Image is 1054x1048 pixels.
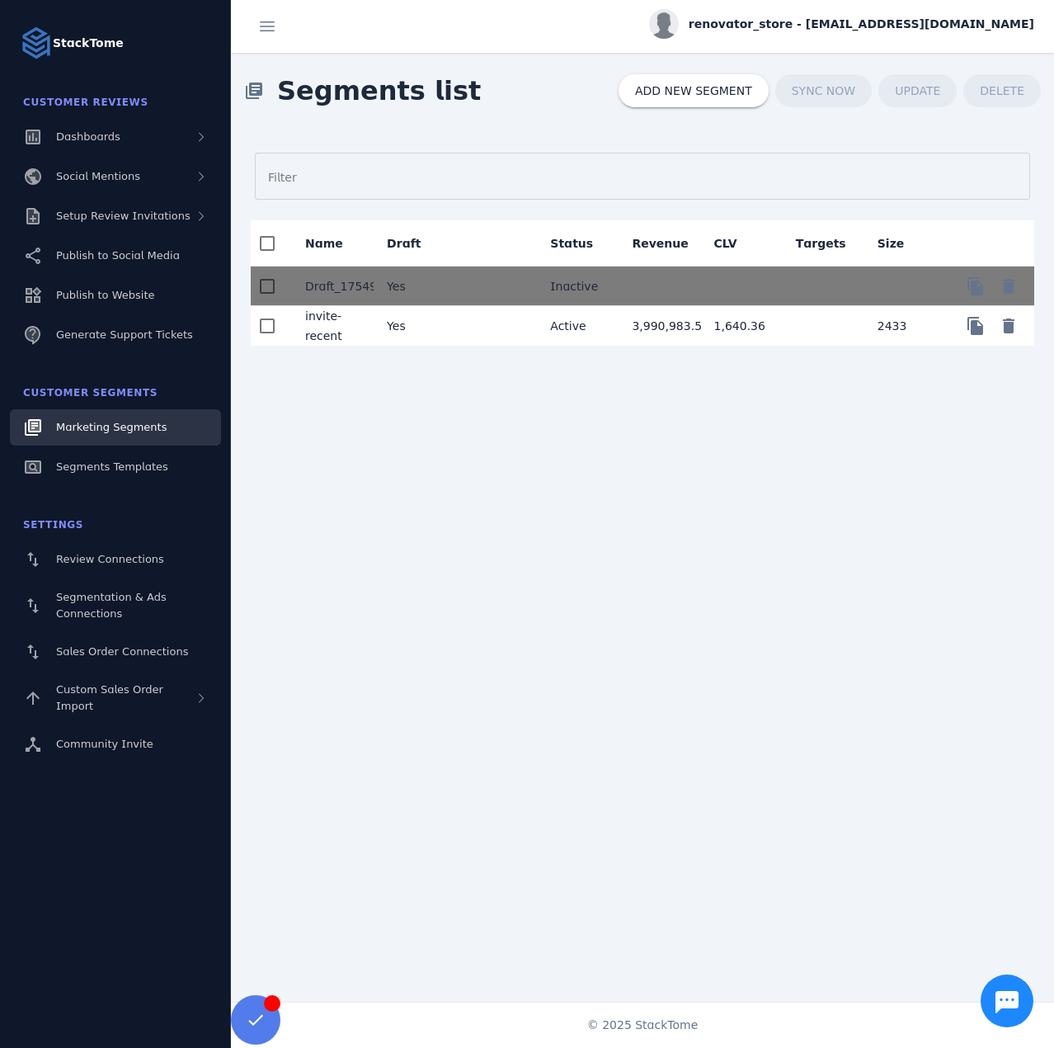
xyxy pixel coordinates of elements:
[10,238,221,274] a: Publish to Social Media
[244,81,264,101] mat-icon: library_books
[374,267,455,306] mat-cell: Yes
[10,449,221,485] a: Segments Templates
[56,738,153,750] span: Community Invite
[10,277,221,314] a: Publish to Website
[387,235,435,252] div: Draft
[619,306,700,346] mat-cell: 3,990,983.50
[23,387,158,399] span: Customer Segments
[10,581,221,630] a: Segmentation & Ads Connections
[56,591,167,620] span: Segmentation & Ads Connections
[632,235,703,252] div: Revenue
[268,171,297,184] mat-label: Filter
[56,421,167,433] span: Marketing Segments
[992,309,1025,342] button: Delete
[959,270,992,303] button: Copy
[387,235,421,252] div: Draft
[992,270,1025,303] button: Delete
[23,97,148,108] span: Customer Reviews
[10,317,221,353] a: Generate Support Tickets
[701,306,783,346] mat-cell: 1,640.36
[23,519,83,531] span: Settings
[878,235,920,252] div: Size
[56,460,168,473] span: Segments Templates
[305,235,343,252] div: Name
[53,35,124,52] strong: StackTome
[550,235,608,252] div: Status
[635,85,752,97] span: ADD NEW SEGMENT
[10,726,221,762] a: Community Invite
[56,249,180,262] span: Publish to Social Media
[56,289,154,301] span: Publish to Website
[10,409,221,446] a: Marketing Segments
[374,306,455,346] mat-cell: Yes
[537,267,619,306] mat-cell: Inactive
[649,9,1034,39] button: renovator_store - [EMAIL_ADDRESS][DOMAIN_NAME]
[959,309,992,342] button: Copy
[56,553,164,565] span: Review Connections
[56,210,191,222] span: Setup Review Invitations
[714,235,752,252] div: CLV
[56,645,188,658] span: Sales Order Connections
[649,9,679,39] img: profile.jpg
[20,26,53,59] img: Logo image
[10,634,221,670] a: Sales Order Connections
[619,74,769,107] button: ADD NEW SEGMENT
[56,130,120,143] span: Dashboards
[56,328,193,341] span: Generate Support Tickets
[10,541,221,578] a: Review Connections
[783,220,864,267] mat-header-cell: Targets
[587,1017,699,1034] span: © 2025 StackTome
[292,306,374,346] mat-cell: invite-recent
[264,58,494,124] span: Segments list
[864,306,946,346] mat-cell: 2433
[56,170,140,182] span: Social Mentions
[689,16,1034,33] span: renovator_store - [EMAIL_ADDRESS][DOMAIN_NAME]
[714,235,737,252] div: CLV
[292,267,374,306] mat-cell: Draft_1754983451120
[537,306,619,346] mat-cell: Active
[550,235,593,252] div: Status
[56,683,163,712] span: Custom Sales Order Import
[305,235,358,252] div: Name
[632,235,688,252] div: Revenue
[878,235,905,252] div: Size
